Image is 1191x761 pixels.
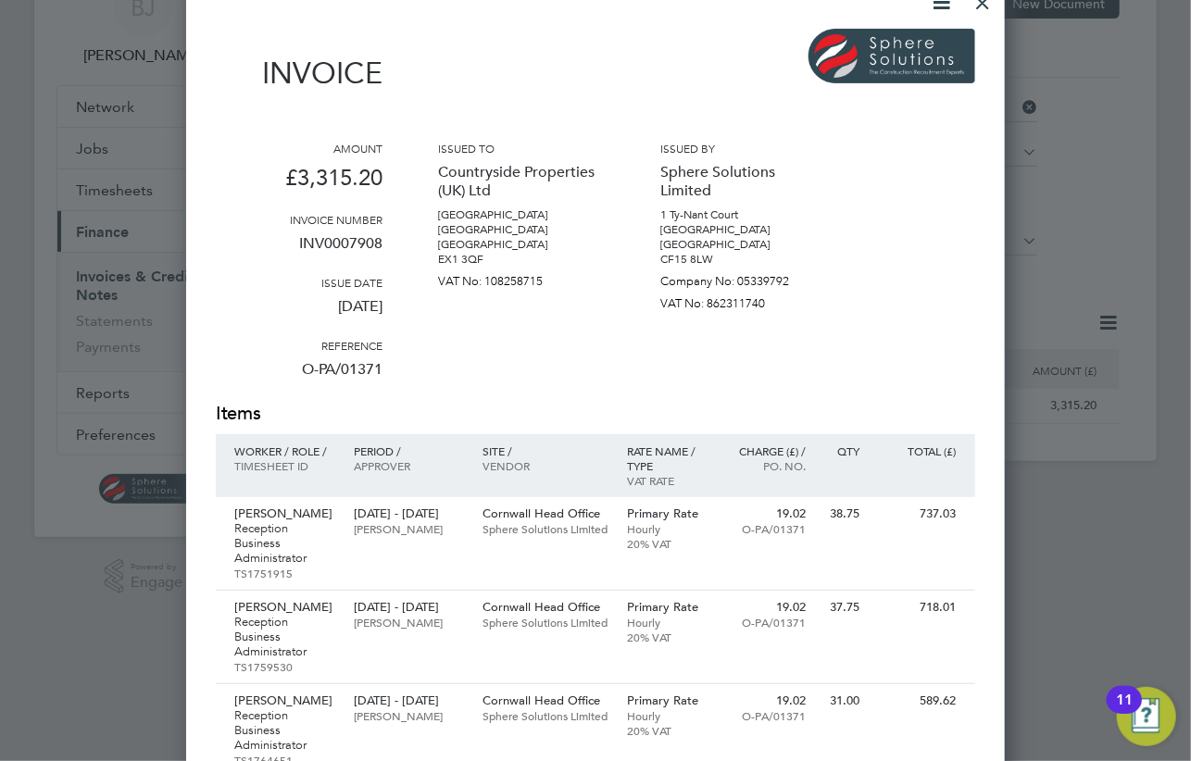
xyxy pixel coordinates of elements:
p: Reception Business Administrator [234,615,335,659]
h1: Invoice [216,56,382,91]
p: Sphere Solutions Limited [483,615,609,630]
p: Vendor [483,458,609,473]
p: TS1751915 [234,566,335,580]
p: CF15 8LW [660,252,827,267]
p: 20% VAT [627,630,708,644]
p: [PERSON_NAME] [234,600,335,615]
p: Worker / Role / [234,443,335,458]
h3: Issue date [216,275,382,290]
p: Sphere Solutions Limited [483,708,609,723]
p: 20% VAT [627,536,708,551]
p: Company No: 05339792 [660,267,827,289]
p: [DATE] [216,290,382,338]
p: VAT No: 862311740 [660,289,827,311]
p: Approver [354,458,464,473]
p: 31.00 [825,693,859,708]
p: 737.03 [878,506,957,521]
p: 19.02 [726,693,807,708]
p: O-PA/01371 [726,615,807,630]
p: [PERSON_NAME] [234,506,335,521]
p: 19.02 [726,600,807,615]
p: [GEOGRAPHIC_DATA] [438,207,605,222]
h3: Issued by [660,141,827,156]
p: 38.75 [825,506,859,521]
p: 589.62 [878,693,957,708]
p: Primary Rate [627,600,708,615]
p: [PERSON_NAME] [354,521,464,536]
p: Site / [483,443,609,458]
p: [DATE] - [DATE] [354,693,464,708]
button: Open Resource Center, 11 new notifications [1117,687,1176,746]
p: Primary Rate [627,693,708,708]
p: Po. No. [726,458,807,473]
p: INV0007908 [216,227,382,275]
p: Cornwall Head Office [483,600,609,615]
p: 1 Ty-Nant Court [660,207,827,222]
p: VAT No: 108258715 [438,267,605,289]
h3: Invoice number [216,212,382,227]
p: Reception Business Administrator [234,708,335,753]
p: QTY [825,443,859,458]
h3: Issued to [438,141,605,156]
p: O-PA/01371 [726,708,807,723]
img: spheresolutions-logo-remittance.png [809,29,975,83]
div: 11 [1116,700,1133,724]
p: [DATE] - [DATE] [354,600,464,615]
p: Cornwall Head Office [483,693,609,708]
p: [GEOGRAPHIC_DATA] [438,237,605,252]
p: [GEOGRAPHIC_DATA] [660,222,827,237]
h3: Amount [216,141,382,156]
p: Hourly [627,708,708,723]
p: Hourly [627,615,708,630]
p: [PERSON_NAME] [354,615,464,630]
p: [GEOGRAPHIC_DATA] [438,222,605,237]
p: Charge (£) / [726,443,807,458]
p: O-PA/01371 [726,521,807,536]
p: [PERSON_NAME] [234,693,335,708]
p: Timesheet ID [234,458,335,473]
p: EX1 3QF [438,252,605,267]
p: Sphere Solutions Limited [660,156,827,207]
p: Rate name / type [627,443,708,473]
p: [GEOGRAPHIC_DATA] [660,237,827,252]
p: Countryside Properties (UK) Ltd [438,156,605,207]
p: Period / [354,443,464,458]
p: VAT rate [627,473,708,488]
p: Hourly [627,521,708,536]
p: 20% VAT [627,723,708,738]
h2: Items [216,401,975,427]
h3: Reference [216,338,382,353]
p: [PERSON_NAME] [354,708,464,723]
p: 19.02 [726,506,807,521]
p: Reception Business Administrator [234,521,335,566]
p: 37.75 [825,600,859,615]
p: TS1759530 [234,659,335,674]
p: Cornwall Head Office [483,506,609,521]
p: 718.01 [878,600,957,615]
p: £3,315.20 [216,156,382,212]
p: [DATE] - [DATE] [354,506,464,521]
p: O-PA/01371 [216,353,382,401]
p: Primary Rate [627,506,708,521]
p: Total (£) [878,443,957,458]
p: Sphere Solutions Limited [483,521,609,536]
